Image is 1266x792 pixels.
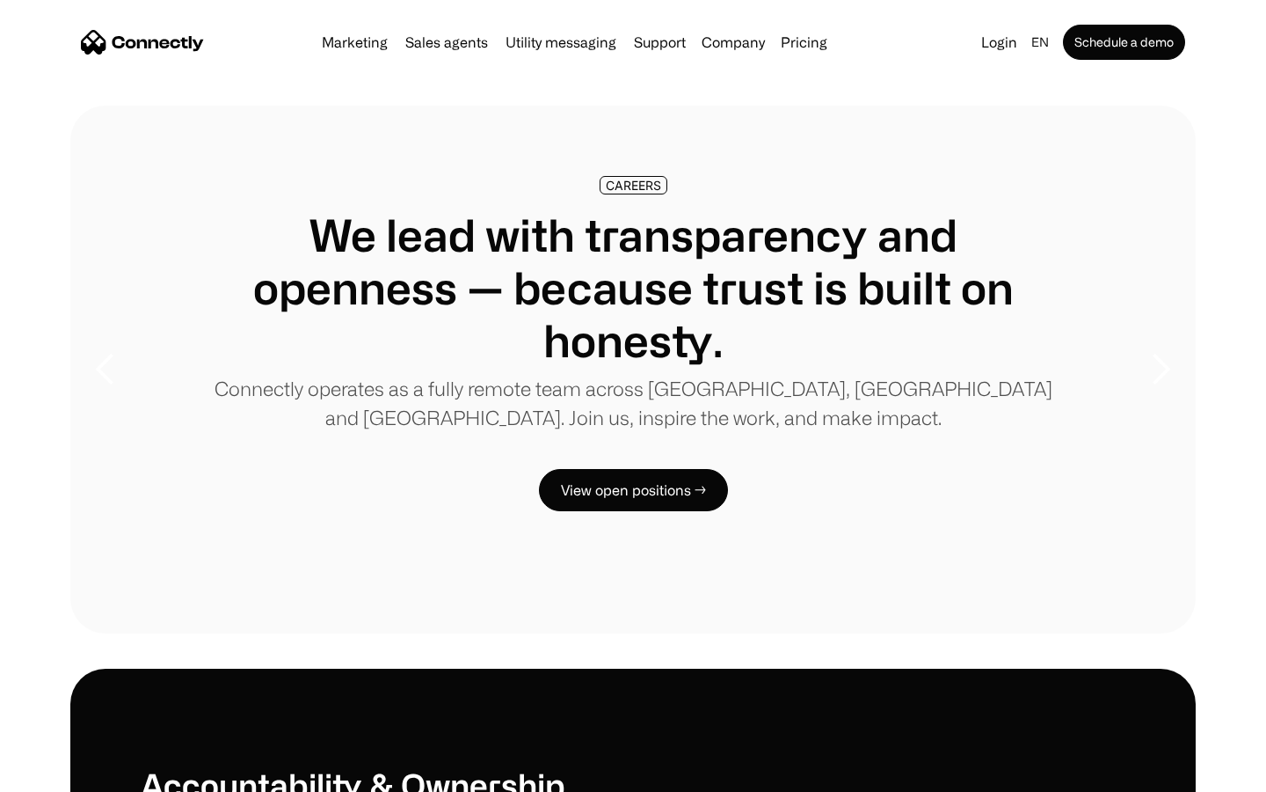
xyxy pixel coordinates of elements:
a: Login [974,30,1024,55]
a: Schedule a demo [1063,25,1185,60]
div: en [1031,30,1049,55]
h1: We lead with transparency and openness — because trust is built on honesty. [211,209,1055,367]
div: CAREERS [606,179,661,192]
a: Support [627,35,693,49]
a: Utility messaging [498,35,623,49]
a: Marketing [315,35,395,49]
div: Company [702,30,765,55]
p: Connectly operates as a fully remote team across [GEOGRAPHIC_DATA], [GEOGRAPHIC_DATA] and [GEOGRA... [211,374,1055,432]
a: View open positions → [539,469,728,511]
aside: Language selected: English [18,759,105,786]
a: Pricing [774,35,834,49]
a: Sales agents [398,35,495,49]
ul: Language list [35,761,105,786]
